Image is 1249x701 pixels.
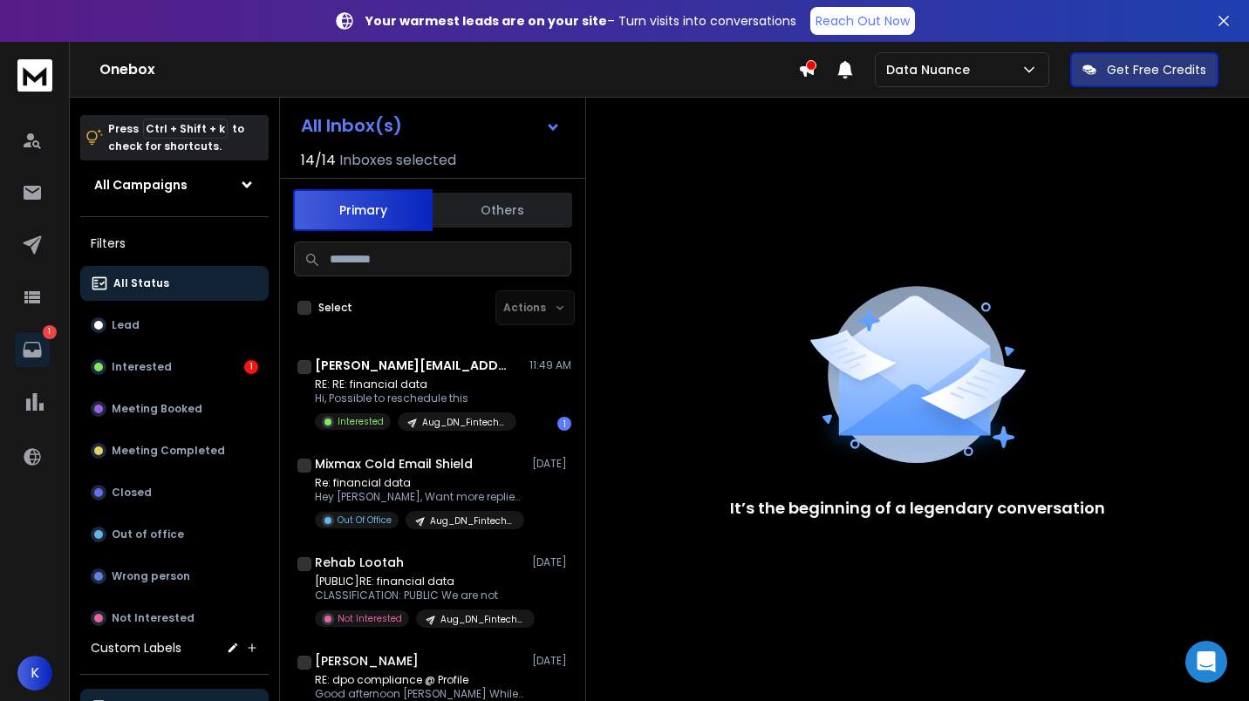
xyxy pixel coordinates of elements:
p: Press to check for shortcuts. [108,120,244,155]
button: Interested1 [80,350,269,385]
h1: [PERSON_NAME] [315,652,419,670]
span: 14 / 14 [301,150,336,171]
p: Interested [338,415,384,428]
h1: All Inbox(s) [301,117,402,134]
p: 11:49 AM [529,358,571,372]
p: Hi, Possible to reschedule this [315,391,516,405]
h3: Custom Labels [91,639,181,657]
h1: All Campaigns [94,176,188,194]
button: All Campaigns [80,167,269,202]
p: Meeting Completed [112,444,225,458]
p: Wrong person [112,569,190,583]
p: Closed [112,486,152,500]
p: 1 [43,325,57,339]
div: Open Intercom Messenger [1185,641,1227,683]
h3: Inboxes selected [339,150,456,171]
button: All Status [80,266,269,301]
p: Not Interested [112,611,195,625]
p: All Status [113,276,169,290]
button: Closed [80,475,269,510]
p: Re: financial data [315,476,524,490]
button: All Inbox(s) [287,108,575,143]
p: Reach Out Now [816,12,910,30]
p: Out of office [112,527,184,541]
p: Aug_DN_Fintech_UAE [440,613,524,626]
button: Meeting Completed [80,433,269,468]
button: Wrong person [80,559,269,594]
a: 1 [15,332,50,367]
label: Select [318,301,352,315]
p: Aug_DN_Fintech_UAE [430,514,514,527]
p: CLASSIFICATION: PUBLIC We are not [315,589,524,602]
p: Good afternoon [PERSON_NAME] While Profile [315,687,524,701]
button: Primary [293,189,433,231]
button: Others [433,191,572,229]
button: Get Free Credits [1070,52,1218,87]
button: Lead [80,308,269,343]
p: Get Free Credits [1107,61,1206,78]
p: RE: RE: financial data [315,378,516,391]
h1: Rehab Lootah [315,554,404,571]
p: Lead [112,318,140,332]
h1: Mixmax Cold Email Shield [315,455,473,473]
img: logo [17,59,52,92]
p: RE: dpo compliance @ Profile [315,673,524,687]
div: 1 [557,417,571,431]
p: Not Interested [338,612,402,625]
p: It’s the beginning of a legendary conversation [730,496,1105,521]
span: Ctrl + Shift + k [143,119,228,139]
h1: [PERSON_NAME][EMAIL_ADDRESS][PERSON_NAME][DOMAIN_NAME] [315,357,507,374]
button: Not Interested [80,601,269,636]
h1: Onebox [99,59,798,80]
a: Reach Out Now [810,7,915,35]
button: Meeting Booked [80,391,269,426]
p: Interested [112,360,172,374]
p: [DATE] [532,654,571,668]
button: K [17,656,52,691]
p: Aug_DN_Fintech_UAE [422,416,506,429]
p: Data Nuance [886,61,977,78]
h3: Filters [80,231,269,255]
div: 1 [244,360,258,374]
p: – Turn visits into conversations [365,12,796,30]
p: [DATE] [532,555,571,569]
button: Out of office [80,517,269,552]
strong: Your warmest leads are on your site [365,12,607,30]
p: Meeting Booked [112,402,202,416]
p: [DATE] [532,457,571,471]
p: [PUBLIC]RE: financial data [315,575,524,589]
p: Hey [PERSON_NAME], Want more replies to [315,490,524,504]
p: Out Of Office [338,514,392,527]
